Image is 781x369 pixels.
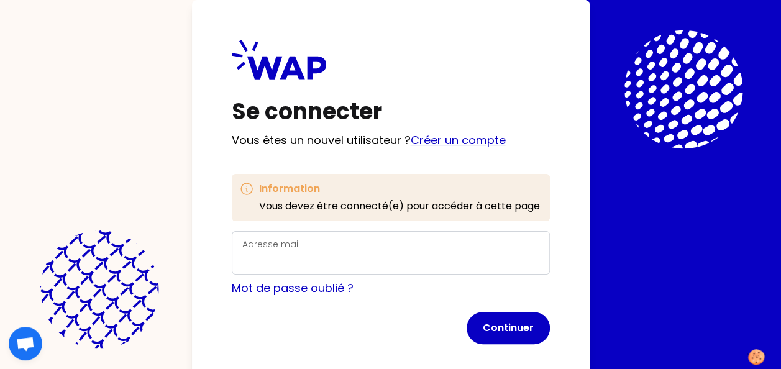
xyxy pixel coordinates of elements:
[411,132,506,148] a: Créer un compte
[232,132,550,149] p: Vous êtes un nouvel utilisateur ?
[467,312,550,344] button: Continuer
[259,199,540,214] p: Vous devez être connecté(e) pour accéder à cette page
[242,238,300,250] label: Adresse mail
[232,280,354,296] a: Mot de passe oublié ?
[9,327,42,360] div: Ouvrir le chat
[232,99,550,124] h1: Se connecter
[259,181,540,196] h3: Information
